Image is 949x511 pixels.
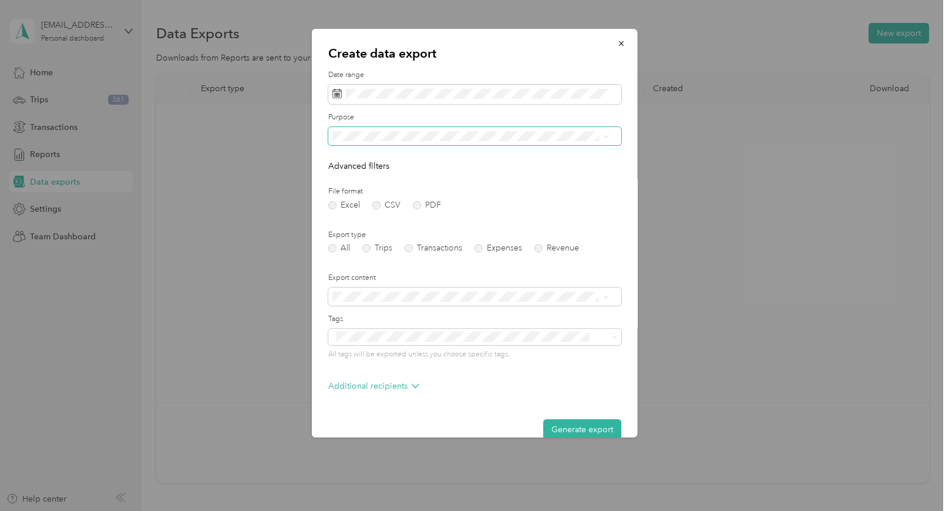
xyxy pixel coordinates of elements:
[328,273,621,283] label: Export content
[328,314,621,325] label: Tags
[372,201,401,209] label: CSV
[328,45,621,62] p: Create data export
[328,112,621,123] label: Purpose
[328,380,419,392] p: Additional recipients
[328,349,621,360] p: All tags will be exported unless you choose specific tags.
[534,244,579,252] label: Revenue
[474,244,522,252] label: Expenses
[328,70,621,81] label: Date range
[883,445,949,511] iframe: Everlance-gr Chat Button Frame
[405,244,462,252] label: Transactions
[543,419,621,440] button: Generate export
[413,201,441,209] label: PDF
[328,230,621,241] label: Export type
[328,201,360,209] label: Excel
[328,160,621,172] p: Advanced filters
[362,244,392,252] label: Trips
[328,244,350,252] label: All
[328,186,621,197] label: File format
